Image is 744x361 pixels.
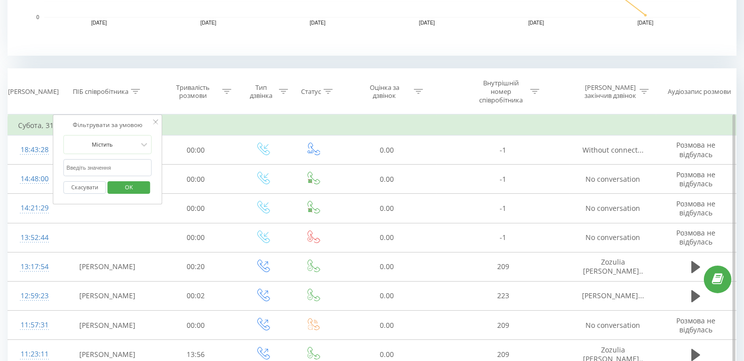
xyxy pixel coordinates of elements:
[676,170,715,188] span: Розмова не відбулась
[570,165,656,194] td: No conversation
[436,223,569,252] td: -1
[107,181,150,194] button: OK
[358,83,411,100] div: Оцінка за дзвінок
[61,252,155,281] td: [PERSON_NAME]
[18,315,51,335] div: 11:57:31
[419,21,435,26] text: [DATE]
[582,291,644,300] span: [PERSON_NAME]...
[676,140,715,159] span: Розмова не відбулась
[154,223,237,252] td: 00:00
[436,281,569,310] td: 223
[64,120,152,130] div: Фільтрувати за умовою
[570,194,656,223] td: No conversation
[676,199,715,217] span: Розмова не відбулась
[18,286,51,306] div: 12:59:23
[154,165,237,194] td: 00:00
[436,311,569,340] td: 209
[337,281,437,310] td: 0.00
[201,21,217,26] text: [DATE]
[337,194,437,223] td: 0.00
[570,311,656,340] td: No conversation
[154,136,237,165] td: 00:00
[64,181,106,194] button: Скасувати
[582,145,644,155] span: Without connect...
[310,21,326,26] text: [DATE]
[8,87,59,96] div: [PERSON_NAME]
[154,194,237,223] td: 00:00
[583,257,643,276] span: Zozulia [PERSON_NAME]..
[436,194,569,223] td: -1
[91,21,107,26] text: [DATE]
[436,136,569,165] td: -1
[246,83,276,100] div: Тип дзвінка
[337,165,437,194] td: 0.00
[436,165,569,194] td: -1
[668,87,731,96] div: Аудіозапис розмови
[8,115,736,136] td: Субота, 31 Травня 2025
[18,140,51,160] div: 18:43:28
[61,311,155,340] td: [PERSON_NAME]
[337,252,437,281] td: 0.00
[528,21,544,26] text: [DATE]
[18,228,51,248] div: 13:52:44
[474,79,528,104] div: Внутрішній номер співробітника
[154,252,237,281] td: 00:20
[64,159,152,177] input: Введіть значення
[583,83,637,100] div: [PERSON_NAME] закінчив дзвінок
[436,252,569,281] td: 209
[337,136,437,165] td: 0.00
[166,83,220,100] div: Тривалість розмови
[676,228,715,247] span: Розмова не відбулась
[337,223,437,252] td: 0.00
[570,223,656,252] td: No conversation
[61,281,155,310] td: [PERSON_NAME]
[18,198,51,218] div: 14:21:29
[154,311,237,340] td: 00:00
[337,311,437,340] td: 0.00
[18,169,51,189] div: 14:48:00
[115,179,143,195] span: OK
[301,87,321,96] div: Статус
[676,316,715,334] span: Розмова не відбулась
[73,87,128,96] div: ПІБ співробітника
[36,15,39,20] text: 0
[18,257,51,277] div: 13:17:54
[638,21,654,26] text: [DATE]
[154,281,237,310] td: 00:02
